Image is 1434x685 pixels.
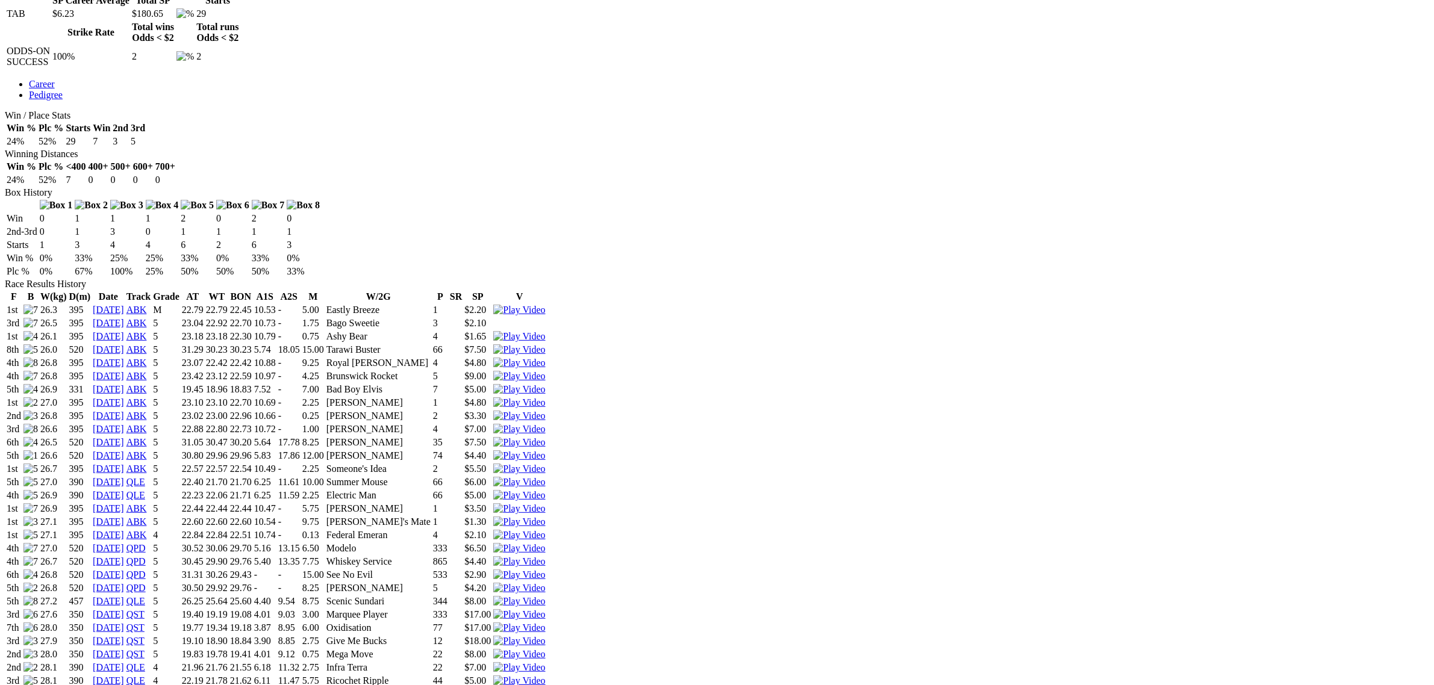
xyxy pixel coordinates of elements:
img: 5 [23,344,38,355]
img: 5 [23,530,38,541]
div: Win / Place Stats [5,110,1429,121]
td: $2.10 [464,317,491,329]
th: V [493,291,546,303]
td: M [152,304,180,316]
a: View replay [493,397,545,408]
img: 3 [23,516,38,527]
a: [DATE] [93,397,124,408]
img: Play Video [493,490,545,501]
a: [DATE] [93,384,124,394]
td: 0 [39,212,73,225]
td: 25% [110,252,144,264]
td: $2.20 [464,304,491,316]
a: QST [126,622,145,633]
a: ABK [126,371,147,381]
a: View replay [493,344,545,355]
img: Play Video [493,331,545,342]
div: Box History [5,187,1429,198]
th: Plc % [38,161,64,173]
img: Play Video [493,503,545,514]
td: 0 [39,226,73,238]
td: 4 [145,239,179,251]
img: Play Video [493,371,545,382]
td: 0 [110,174,131,186]
img: Box 5 [181,200,214,211]
a: View replay [493,569,545,580]
img: Play Video [493,397,545,408]
td: Starts [6,239,38,251]
td: 1st [6,330,22,342]
td: 6 [251,239,285,251]
a: ABK [126,411,147,421]
td: 0% [286,252,320,264]
img: Play Video [493,662,545,673]
td: 22.79 [205,304,228,316]
img: 3 [23,411,38,421]
img: 5 [23,463,38,474]
img: Play Video [493,358,545,368]
a: View replay [493,503,545,513]
td: 3 [112,135,129,147]
td: 5 [152,330,180,342]
td: 0% [39,265,73,277]
th: Win % [6,161,37,173]
th: 2nd [112,122,129,134]
th: Strike Rate [52,21,130,44]
img: Play Video [493,636,545,646]
td: 50% [216,265,250,277]
td: 29 [196,8,239,20]
a: View replay [493,384,545,394]
td: 0 [88,174,109,186]
td: ODDS-ON SUCCESS [6,45,51,68]
img: 7 [23,503,38,514]
a: ABK [126,305,147,315]
a: View replay [493,543,545,553]
a: View replay [493,358,545,368]
a: View replay [493,636,545,646]
td: 6 [180,239,214,251]
td: 5.00 [302,304,325,316]
a: [DATE] [93,503,124,513]
td: 25% [145,252,179,264]
img: 4 [23,384,38,395]
a: ABK [126,503,147,513]
td: 10.53 [254,304,276,316]
img: 3 [23,636,38,646]
td: 7 [65,174,86,186]
td: TAB [6,8,51,20]
a: View replay [493,411,545,421]
td: 26.5 [40,317,67,329]
a: [DATE] [93,358,124,368]
img: % [176,51,194,62]
img: Play Video [493,556,545,567]
td: 1 [74,212,108,225]
td: 395 [69,317,92,329]
img: 7 [23,371,38,382]
td: - [278,304,301,316]
a: View replay [493,556,545,566]
td: - [278,330,301,342]
th: 3rd [130,122,146,134]
td: 0% [216,252,250,264]
th: 600+ [132,161,154,173]
img: 4 [23,569,38,580]
td: 23.18 [181,330,204,342]
a: ABK [126,344,147,355]
td: 2 [131,45,175,68]
a: View replay [493,450,545,460]
a: [DATE] [93,305,124,315]
a: View replay [493,463,545,474]
td: 4 [432,330,448,342]
th: BON [229,291,252,303]
img: Play Video [493,411,545,421]
th: SP [464,291,491,303]
div: Winning Distances [5,149,1429,160]
img: Play Video [493,543,545,554]
td: 2nd-3rd [6,226,38,238]
th: Track [126,291,152,303]
img: 4 [23,437,38,448]
td: $180.65 [131,8,175,20]
a: View replay [493,490,545,500]
img: 2 [23,583,38,594]
img: 8 [23,358,38,368]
